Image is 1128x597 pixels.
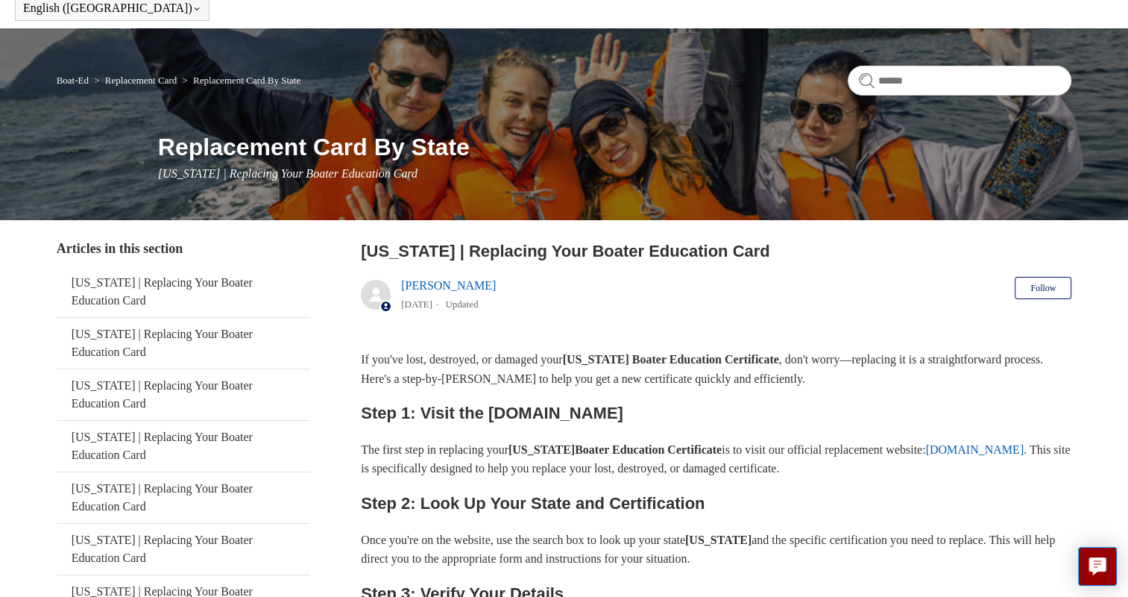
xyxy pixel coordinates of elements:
a: [DOMAIN_NAME] [925,443,1024,456]
a: [US_STATE] | Replacing Your Boater Education Card [57,266,310,317]
button: English ([GEOGRAPHIC_DATA]) [23,1,201,15]
p: If you've lost, destroyed, or damaged your , don't worry—replacing it is a straightforward proces... [361,350,1071,388]
a: [US_STATE] | Replacing Your Boater Education Card [57,421,310,472]
p: Once you're on the website, use the search box to look up your state and the specific certificati... [361,531,1071,569]
button: Follow Article [1015,277,1071,299]
li: Replacement Card By State [179,75,300,86]
li: Updated [445,298,478,310]
li: Boat-Ed [57,75,92,86]
a: Replacement Card [105,75,177,86]
p: The first step in replacing your is to visit our official replacement website: . This site is spe... [361,440,1071,478]
a: [US_STATE] | Replacing Your Boater Education Card [57,318,310,369]
a: Replacement Card By State [193,75,300,86]
h1: Replacement Card By State [158,129,1072,165]
a: [PERSON_NAME] [401,279,496,292]
span: Articles in this section [57,241,183,256]
a: [US_STATE] | Replacing Your Boater Education Card [57,524,310,575]
a: [US_STATE] | Replacing Your Boater Education Card [57,369,310,420]
span: [US_STATE] | Replacing Your Boater Education Card [158,167,418,180]
li: Replacement Card [91,75,179,86]
h2: Step 1: Visit the [DOMAIN_NAME] [361,400,1071,426]
input: Search [848,66,1071,96]
strong: [US_STATE] Boater Education Certificate [563,353,779,366]
a: Boat-Ed [57,75,89,86]
h2: Maryland | Replacing Your Boater Education Card [361,239,1071,263]
button: Live chat [1078,547,1117,586]
time: 05/22/2024, 10:41 [401,298,432,310]
a: [US_STATE] | Replacing Your Boater Education Card [57,472,310,523]
strong: Boater Education Certificate [575,443,722,456]
strong: [US_STATE] [508,443,575,456]
strong: [US_STATE] [685,534,752,546]
h2: Step 2: Look Up Your State and Certification [361,490,1071,516]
